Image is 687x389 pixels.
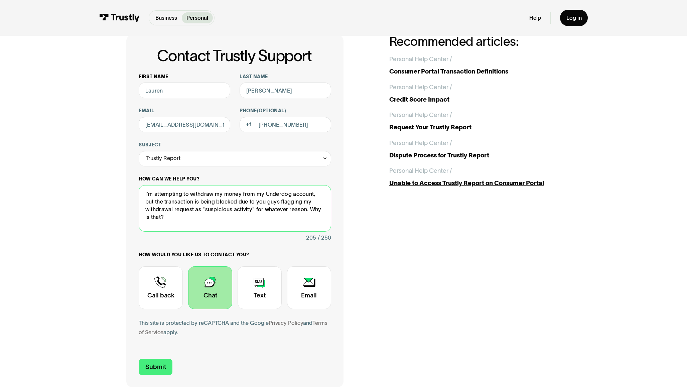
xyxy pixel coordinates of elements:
[139,74,331,375] form: Contact Trustly Support
[139,142,331,148] label: Subject
[155,14,177,22] p: Business
[389,54,561,76] a: Personal Help Center /Consumer Portal Transaction Definitions
[389,110,561,132] a: Personal Help Center /Request Your Trustly Report
[389,166,561,188] a: Personal Help Center /Unable to Access Trustly Report on Consumer Portal
[139,74,230,80] label: First name
[139,359,172,375] input: Submit
[389,67,561,76] div: Consumer Portal Transaction Definitions
[389,178,561,188] div: Unable to Access Trustly Report on Consumer Portal
[139,151,331,166] div: Trustly Report
[560,10,588,26] a: Log in
[389,95,561,104] div: Credit Score Impact
[389,166,452,175] div: Personal Help Center /
[139,318,331,337] div: This site is protected by reCAPTCHA and the Google and apply.
[269,320,303,326] a: Privacy Policy
[389,123,561,132] div: Request Your Trustly Report
[139,176,331,182] label: How can we help you?
[389,110,452,120] div: Personal Help Center /
[137,47,331,64] h1: Contact Trustly Support
[389,54,452,64] div: Personal Help Center /
[139,108,230,114] label: Email
[139,252,331,258] label: How would you like us to contact you?
[566,14,582,21] div: Log in
[186,14,208,22] p: Personal
[151,12,182,24] a: Business
[389,138,452,148] div: Personal Help Center /
[240,117,331,132] input: (555) 555-5555
[318,233,331,243] div: / 250
[99,14,140,22] img: Trustly Logo
[146,154,180,163] div: Trustly Report
[389,83,561,104] a: Personal Help Center /Credit Score Impact
[240,108,331,114] label: Phone
[240,83,331,98] input: Howard
[139,117,230,132] input: alex@mail.com
[389,151,561,160] div: Dispute Process for Trustly Report
[306,233,316,243] div: 205
[389,35,561,48] h2: Recommended articles:
[182,12,213,24] a: Personal
[139,83,230,98] input: Alex
[389,138,561,160] a: Personal Help Center /Dispute Process for Trustly Report
[529,14,541,21] a: Help
[257,108,286,113] span: (Optional)
[389,83,452,92] div: Personal Help Center /
[240,74,331,80] label: Last name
